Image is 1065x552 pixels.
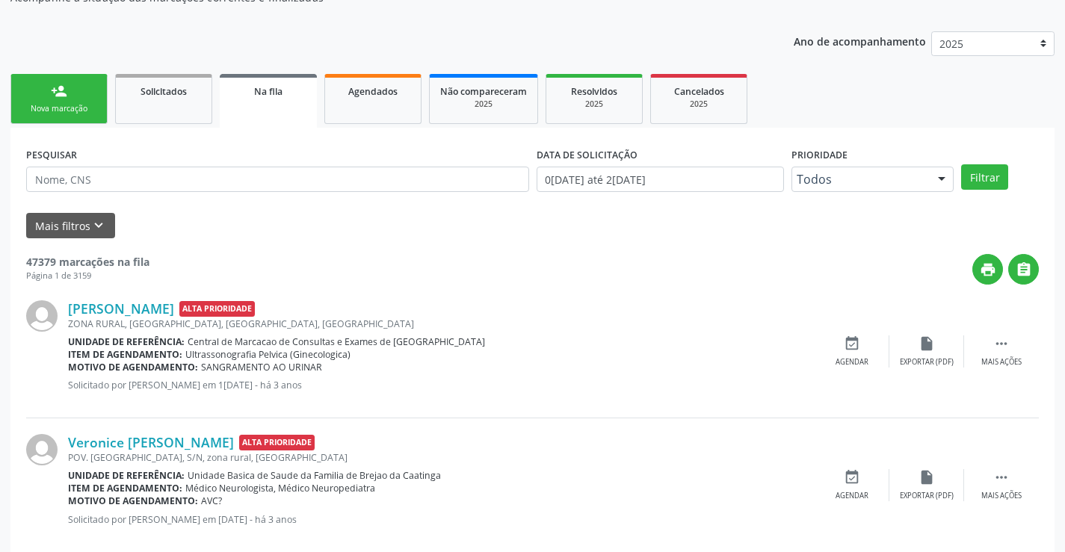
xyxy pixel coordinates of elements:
[68,317,815,330] div: ZONA RURAL, [GEOGRAPHIC_DATA], [GEOGRAPHIC_DATA], [GEOGRAPHIC_DATA]
[239,435,315,450] span: Alta Prioridade
[836,357,868,368] div: Agendar
[661,99,736,110] div: 2025
[797,172,924,187] span: Todos
[68,300,174,317] a: [PERSON_NAME]
[26,213,115,239] button: Mais filtroskeyboard_arrow_down
[791,143,848,167] label: Prioridade
[68,434,234,450] a: Veronice [PERSON_NAME]
[68,451,815,464] div: POV. [GEOGRAPHIC_DATA], S/N, zona rural, [GEOGRAPHIC_DATA]
[844,335,860,352] i: event_available
[961,164,1008,190] button: Filtrar
[993,335,1010,352] i: 
[674,85,724,98] span: Cancelados
[68,482,182,494] b: Item de agendamento:
[980,261,996,278] i: print
[981,357,1022,368] div: Mais ações
[981,491,1022,501] div: Mais ações
[993,469,1010,486] i: 
[348,85,398,98] span: Agendados
[794,31,926,50] p: Ano de acompanhamento
[22,103,96,114] div: Nova marcação
[51,83,67,99] div: person_add
[188,335,485,348] span: Central de Marcacao de Consultas e Exames de [GEOGRAPHIC_DATA]
[900,491,954,501] div: Exportar (PDF)
[919,469,935,486] i: insert_drive_file
[68,348,182,361] b: Item de agendamento:
[919,335,935,352] i: insert_drive_file
[900,357,954,368] div: Exportar (PDF)
[26,434,58,465] img: img
[188,469,441,482] span: Unidade Basica de Saude da Familia de Brejao da Caatinga
[26,255,149,269] strong: 47379 marcações na fila
[201,494,222,507] span: AVC?
[68,513,815,526] p: Solicitado por [PERSON_NAME] em [DATE] - há 3 anos
[557,99,632,110] div: 2025
[68,469,185,482] b: Unidade de referência:
[537,167,784,192] input: Selecione um intervalo
[26,270,149,282] div: Página 1 de 3159
[254,85,283,98] span: Na fila
[26,300,58,332] img: img
[68,494,198,507] b: Motivo de agendamento:
[68,335,185,348] b: Unidade de referência:
[185,482,375,494] span: Médico Neurologista, Médico Neuropediatra
[68,379,815,391] p: Solicitado por [PERSON_NAME] em 1[DATE] - há 3 anos
[1016,261,1032,278] i: 
[141,85,187,98] span: Solicitados
[26,167,529,192] input: Nome, CNS
[68,361,198,373] b: Motivo de agendamento:
[26,143,77,167] label: PESQUISAR
[537,143,638,167] label: DATA DE SOLICITAÇÃO
[179,301,255,317] span: Alta Prioridade
[1008,254,1039,285] button: 
[440,85,527,98] span: Não compareceram
[836,491,868,501] div: Agendar
[440,99,527,110] div: 2025
[90,217,107,234] i: keyboard_arrow_down
[844,469,860,486] i: event_available
[571,85,617,98] span: Resolvidos
[185,348,351,361] span: Ultrassonografia Pelvica (Ginecologica)
[201,361,322,373] span: SANGRAMENTO AO URINAR
[972,254,1003,285] button: print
